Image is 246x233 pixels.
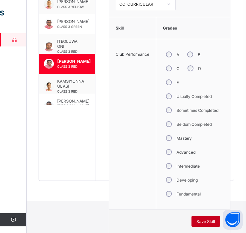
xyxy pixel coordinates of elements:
[177,150,195,155] label: Advanced
[116,52,149,57] span: Club Performance
[57,79,84,89] span: KAMSIYONNA ULASI
[177,164,200,169] label: Intermediate
[198,52,200,57] label: B
[160,21,227,36] div: Grades
[223,210,243,230] button: Open asap
[57,25,82,29] span: CLASS 3 GREEN
[196,219,215,224] span: Save Skill
[177,192,201,196] label: Fundamental
[44,59,54,69] img: 153821.png
[57,50,77,53] span: CLASS 3 RED
[119,2,163,7] div: CO-CURRICULAR
[57,99,89,109] span: [PERSON_NAME] [PERSON_NAME]
[44,101,54,111] img: CST07769.png
[57,90,77,93] span: CLASS 3 RED
[44,19,54,29] img: 153511.png
[57,19,89,24] span: [PERSON_NAME]
[177,108,218,113] label: Sometimes Completed
[112,21,153,36] div: Skill
[198,66,201,71] label: D
[57,65,77,68] span: CLASS 3 RED
[57,5,84,9] span: CLASS 3 YELLOW
[177,94,212,99] label: Usually Completed
[177,52,179,57] label: A
[177,80,179,85] label: E
[57,59,91,64] span: [PERSON_NAME]
[44,41,54,51] img: 153791.png
[57,39,80,49] span: ITEOLUWA ONI
[177,66,180,71] label: C
[177,178,198,183] label: Developing
[44,81,54,91] img: CST07889.png
[177,136,192,141] label: Mastery
[177,122,212,127] label: Seldom Completed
